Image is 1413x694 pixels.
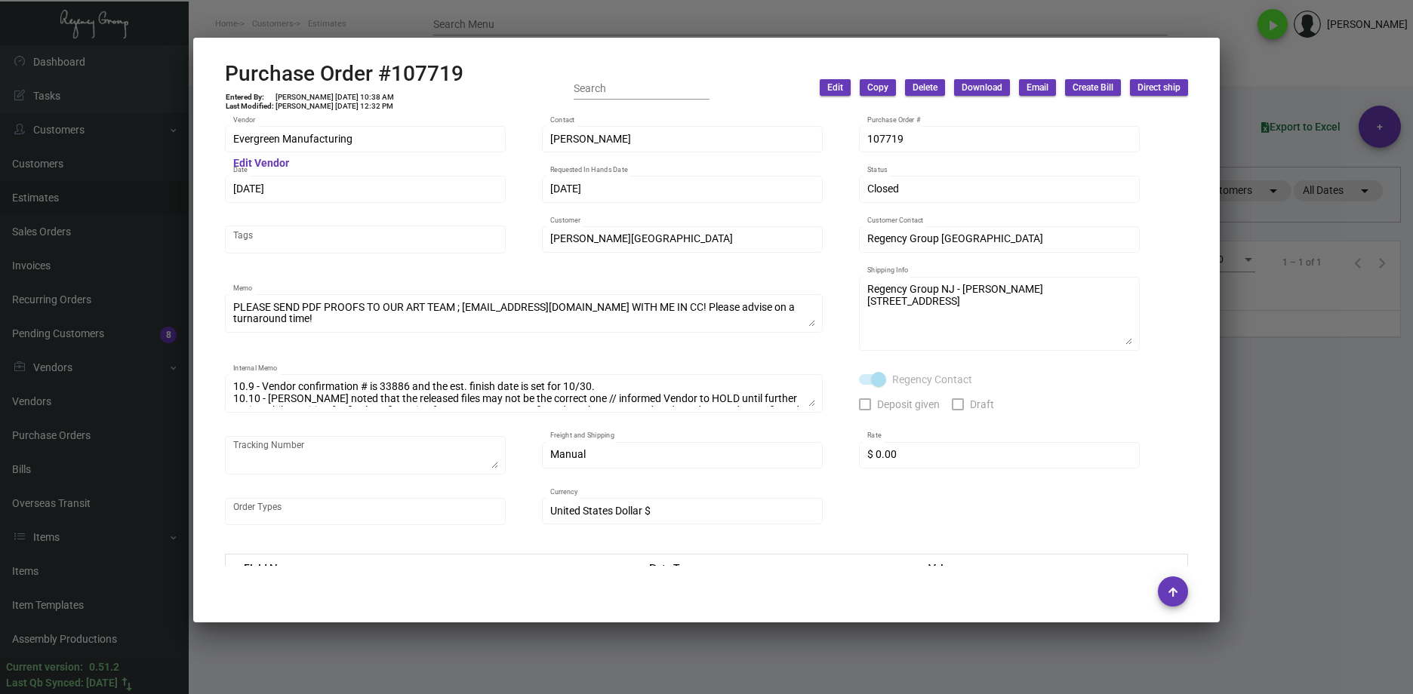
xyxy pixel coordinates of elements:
[6,675,118,691] div: Last Qb Synced: [DATE]
[233,158,289,170] mat-hint: Edit Vendor
[867,81,888,94] span: Copy
[860,79,896,96] button: Copy
[913,554,1187,581] th: Value
[275,102,395,111] td: [PERSON_NAME] [DATE] 12:32 PM
[1019,79,1056,96] button: Email
[1027,81,1048,94] span: Email
[962,81,1002,94] span: Download
[954,79,1010,96] button: Download
[913,81,937,94] span: Delete
[1073,81,1113,94] span: Create Bill
[634,554,913,581] th: Data Type
[550,448,586,460] span: Manual
[970,395,994,413] span: Draft
[225,93,275,102] td: Entered By:
[877,395,940,413] span: Deposit given
[225,61,463,87] h2: Purchase Order #107719
[867,183,899,195] span: Closed
[820,79,851,96] button: Edit
[1130,79,1188,96] button: Direct ship
[225,102,275,111] td: Last Modified:
[89,659,119,675] div: 0.51.2
[275,93,395,102] td: [PERSON_NAME] [DATE] 10:38 AM
[226,554,635,581] th: Field Name
[1065,79,1121,96] button: Create Bill
[827,81,843,94] span: Edit
[6,659,83,675] div: Current version:
[905,79,945,96] button: Delete
[892,370,972,388] span: Regency Contact
[1137,81,1181,94] span: Direct ship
